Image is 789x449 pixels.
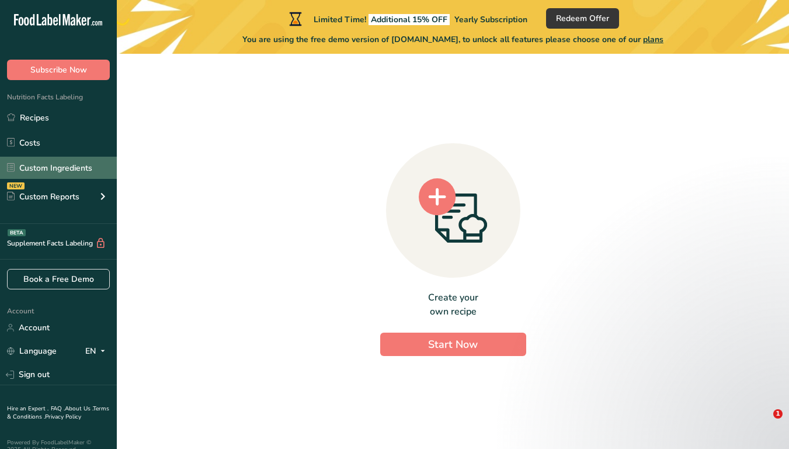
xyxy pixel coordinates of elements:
span: 1 [773,409,783,419]
div: Limited Time! [287,12,527,26]
button: Redeem Offer [546,8,619,29]
span: Additional 15% OFF [369,14,450,25]
span: You are using the free demo version of [DOMAIN_NAME], to unlock all features please choose one of... [242,33,663,46]
span: Start Now [428,337,478,351]
div: BETA [8,229,26,236]
a: Language [7,341,57,361]
a: Privacy Policy [45,413,81,421]
span: Subscribe Now [30,64,87,76]
a: Terms & Conditions . [7,405,109,421]
button: Start Now [380,333,526,356]
button: Subscribe Now [7,60,110,80]
div: NEW [7,182,25,189]
span: Redeem Offer [556,12,609,25]
div: EN [85,344,110,358]
iframe: Intercom live chat [749,409,777,437]
span: plans [643,34,663,45]
a: Book a Free Demo [7,269,110,289]
div: Custom Reports [7,191,79,203]
iframe: Intercom notifications message [555,336,789,417]
div: Create your own recipe [380,291,526,319]
a: About Us . [65,405,93,413]
a: FAQ . [51,405,65,413]
a: Hire an Expert . [7,405,48,413]
span: Yearly Subscription [454,14,527,25]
